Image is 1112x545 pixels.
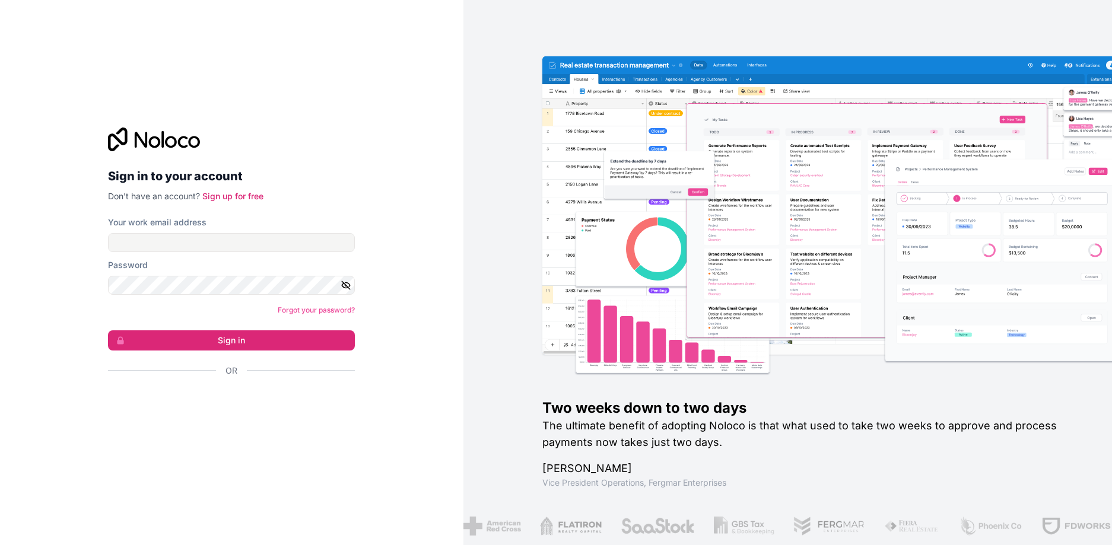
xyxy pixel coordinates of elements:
[542,477,1074,489] h1: Vice President Operations , Fergmar Enterprises
[225,365,237,377] span: Or
[108,276,355,295] input: Password
[542,399,1074,417] h1: Two weeks down to two days
[108,259,148,271] label: Password
[108,330,355,350] button: Sign in
[542,460,1074,477] h1: [PERSON_NAME]
[463,517,521,536] img: /assets/american-red-cross-BAupjrZR.png
[278,305,355,314] a: Forgot your password?
[621,517,695,536] img: /assets/saastock-C6Zbiodz.png
[108,165,355,187] h2: Sign in to your account
[959,517,1023,536] img: /assets/phoenix-BREaitsQ.png
[540,517,602,536] img: /assets/flatiron-C8eUkumj.png
[542,417,1074,451] h2: The ultimate benefit of adopting Noloco is that what used to take two weeks to approve and proces...
[108,216,206,228] label: Your work email address
[108,191,200,201] span: Don't have an account?
[108,233,355,252] input: Email address
[714,517,774,536] img: /assets/gbstax-C-GtDUiK.png
[793,517,866,536] img: /assets/fergmar-CudnrXN5.png
[1041,517,1111,536] img: /assets/fdworks-Bi04fVtw.png
[202,191,263,201] a: Sign up for free
[884,517,940,536] img: /assets/fiera-fwj2N5v4.png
